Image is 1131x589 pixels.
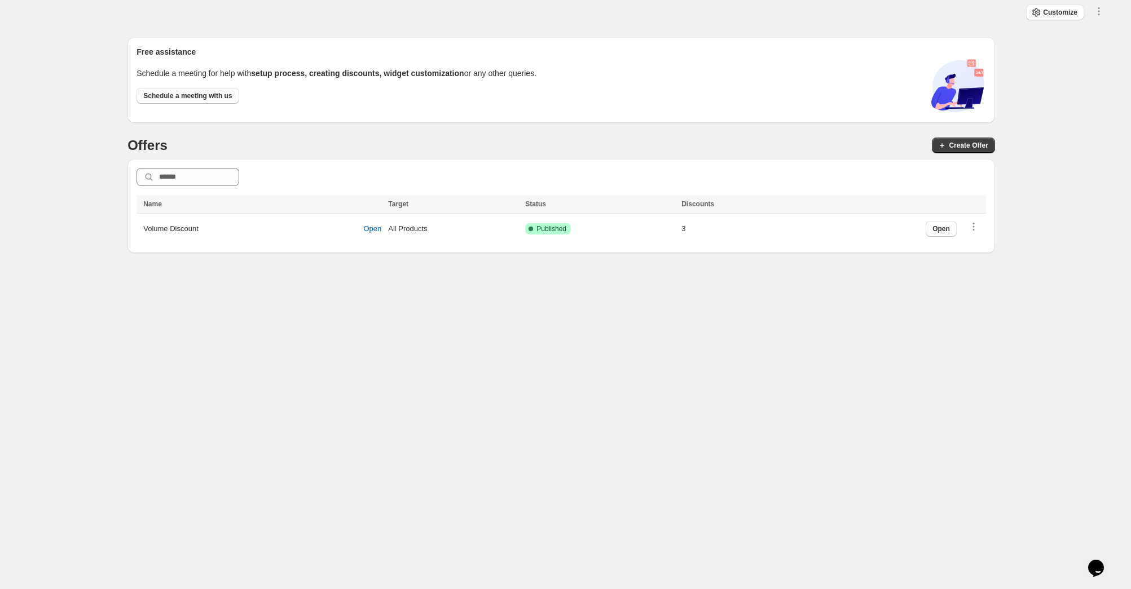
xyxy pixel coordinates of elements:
[364,224,382,233] span: Open
[536,224,566,233] span: Published
[137,46,196,57] span: Free assistance
[1084,544,1120,578] iframe: chat widget
[926,221,957,237] button: Open
[137,88,239,104] a: Schedule a meeting with us
[678,195,796,214] th: Discounts
[678,214,796,245] td: 3
[127,136,168,154] h4: Offers
[143,91,232,100] span: Schedule a meeting with us
[949,141,988,150] span: Create Offer
[385,195,522,214] th: Target
[251,69,464,78] span: setup process, creating discounts, widget customization
[137,68,536,79] p: Schedule a meeting for help with or any other queries.
[522,195,678,214] th: Status
[1026,5,1084,20] button: Customize
[357,219,389,238] button: Open
[932,224,950,233] span: Open
[388,224,427,233] span: All Products
[137,195,385,214] th: Name
[143,223,199,234] span: Volume Discount
[932,138,994,153] button: Create Offer
[1043,8,1077,17] span: Customize
[930,57,986,114] img: book-call-DYLe8nE5.svg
